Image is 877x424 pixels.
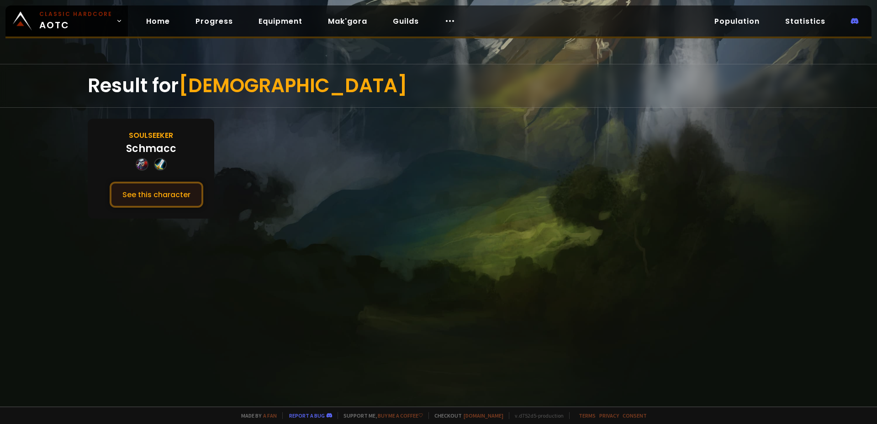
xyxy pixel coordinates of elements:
div: Schmacc [126,141,176,156]
span: v. d752d5 - production [509,412,564,419]
a: Buy me a coffee [378,412,423,419]
a: Classic HardcoreAOTC [5,5,128,37]
a: Report a bug [289,412,325,419]
a: Privacy [599,412,619,419]
span: Checkout [428,412,503,419]
button: See this character [110,182,203,208]
small: Classic Hardcore [39,10,112,18]
span: [DEMOGRAPHIC_DATA] [179,72,407,99]
a: a fan [263,412,277,419]
a: Consent [623,412,647,419]
a: [DOMAIN_NAME] [464,412,503,419]
span: Support me, [338,412,423,419]
a: Home [139,12,177,31]
a: Guilds [386,12,426,31]
a: Equipment [251,12,310,31]
span: Made by [236,412,277,419]
a: Population [707,12,767,31]
div: Result for [88,64,789,107]
a: Progress [188,12,240,31]
a: Mak'gora [321,12,375,31]
a: Terms [579,412,596,419]
span: AOTC [39,10,112,32]
div: Soulseeker [129,130,173,141]
a: Statistics [778,12,833,31]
